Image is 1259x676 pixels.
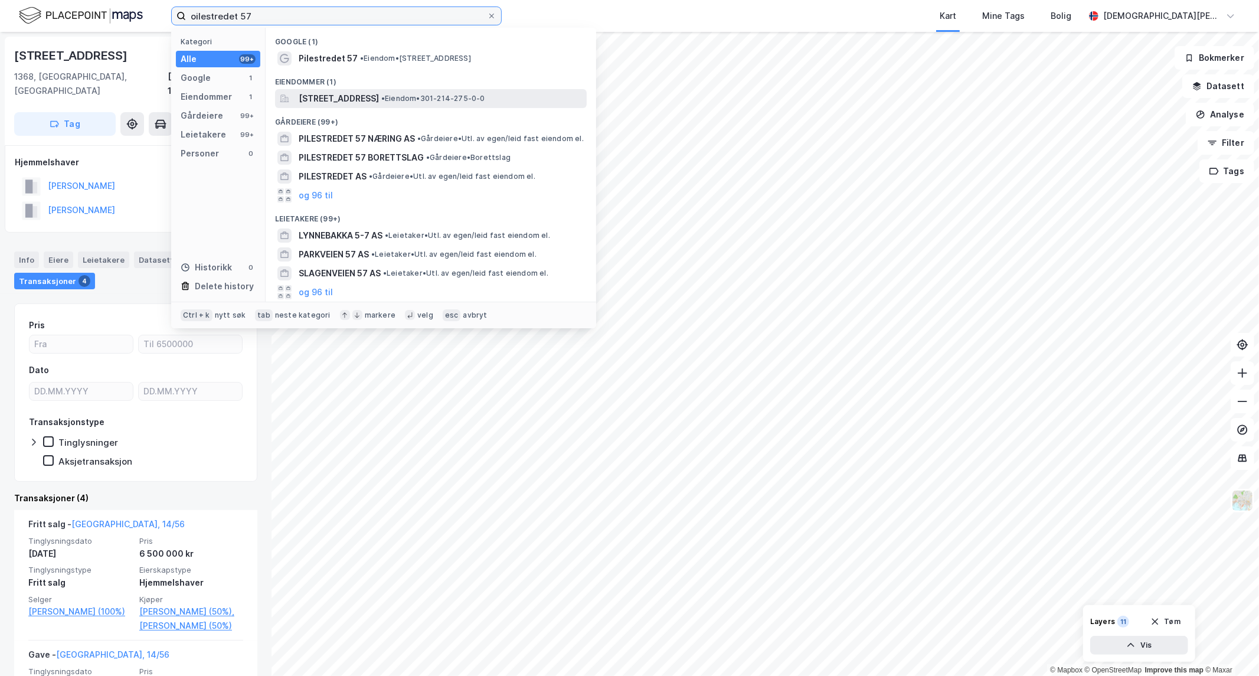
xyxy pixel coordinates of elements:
[1143,612,1188,631] button: Tøm
[30,335,133,353] input: Fra
[14,491,257,505] div: Transaksjoner (4)
[239,111,256,120] div: 99+
[28,605,132,619] a: [PERSON_NAME] (100%)
[28,565,132,575] span: Tinglysningstype
[426,153,511,162] span: Gårdeiere • Borettslag
[1085,666,1142,674] a: OpenStreetMap
[371,250,537,259] span: Leietaker • Utl. av egen/leid fast eiendom el.
[299,169,367,184] span: PILESTREDET AS
[239,54,256,64] div: 99+
[56,649,169,659] a: [GEOGRAPHIC_DATA], 14/56
[139,335,242,353] input: Til 6500000
[28,547,132,561] div: [DATE]
[383,269,387,277] span: •
[14,70,168,98] div: 1368, [GEOGRAPHIC_DATA], [GEOGRAPHIC_DATA]
[246,92,256,102] div: 1
[1090,617,1115,626] div: Layers
[255,309,273,321] div: tab
[381,94,485,103] span: Eiendom • 301-214-275-0-0
[134,252,178,268] div: Datasett
[71,519,185,529] a: [GEOGRAPHIC_DATA], 14/56
[28,648,169,667] div: Gave -
[186,7,487,25] input: Søk på adresse, matrikkel, gårdeiere, leietakere eller personer
[385,231,388,240] span: •
[383,269,548,278] span: Leietaker • Utl. av egen/leid fast eiendom el.
[1103,9,1221,23] div: [DEMOGRAPHIC_DATA][PERSON_NAME]
[181,146,219,161] div: Personer
[28,595,132,605] span: Selger
[1199,159,1254,183] button: Tags
[1145,666,1204,674] a: Improve this map
[266,68,596,89] div: Eiendommer (1)
[369,172,372,181] span: •
[365,311,395,320] div: markere
[29,363,49,377] div: Dato
[215,311,246,320] div: nytt søk
[246,149,256,158] div: 0
[299,92,379,106] span: [STREET_ADDRESS]
[266,28,596,49] div: Google (1)
[1090,636,1188,655] button: Vis
[1200,619,1259,676] div: Kontrollprogram for chat
[299,188,333,203] button: og 96 til
[299,266,381,280] span: SLAGENVEIEN 57 AS
[14,112,116,136] button: Tag
[275,311,331,320] div: neste kategori
[299,132,415,146] span: PILESTREDET 57 NÆRING AS
[360,54,364,63] span: •
[14,46,130,65] div: [STREET_ADDRESS]
[417,134,584,143] span: Gårdeiere • Utl. av egen/leid fast eiendom el.
[1186,103,1254,126] button: Analyse
[195,279,254,293] div: Delete history
[15,155,257,169] div: Hjemmelshaver
[1051,9,1071,23] div: Bolig
[299,51,358,66] span: Pilestredet 57
[239,130,256,139] div: 99+
[181,309,212,321] div: Ctrl + k
[139,536,243,546] span: Pris
[58,437,118,448] div: Tinglysninger
[299,247,369,262] span: PARKVEIEN 57 AS
[168,70,257,98] div: [GEOGRAPHIC_DATA], 14/56
[940,9,956,23] div: Kart
[246,73,256,83] div: 1
[44,252,73,268] div: Eiere
[28,536,132,546] span: Tinglysningsdato
[139,619,243,633] a: [PERSON_NAME] (50%)
[181,90,232,104] div: Eiendommer
[299,285,333,299] button: og 96 til
[58,456,132,467] div: Aksjetransaksjon
[1050,666,1083,674] a: Mapbox
[463,311,487,320] div: avbryt
[29,318,45,332] div: Pris
[29,415,104,429] div: Transaksjonstype
[1198,131,1254,155] button: Filter
[181,109,223,123] div: Gårdeiere
[443,309,461,321] div: esc
[181,128,226,142] div: Leietakere
[371,250,375,259] span: •
[982,9,1025,23] div: Mine Tags
[14,273,95,289] div: Transaksjoner
[360,54,471,63] span: Eiendom • [STREET_ADDRESS]
[19,5,143,26] img: logo.f888ab2527a4732fd821a326f86c7f29.svg
[79,275,90,287] div: 4
[1182,74,1254,98] button: Datasett
[1175,46,1254,70] button: Bokmerker
[28,576,132,590] div: Fritt salg
[139,383,242,400] input: DD.MM.YYYY
[139,576,243,590] div: Hjemmelshaver
[1200,619,1259,676] iframe: Chat Widget
[139,605,243,619] a: [PERSON_NAME] (50%),
[181,260,232,275] div: Historikk
[369,172,535,181] span: Gårdeiere • Utl. av egen/leid fast eiendom el.
[417,134,421,143] span: •
[246,263,256,272] div: 0
[78,252,129,268] div: Leietakere
[266,108,596,129] div: Gårdeiere (99+)
[299,151,424,165] span: PILESTREDET 57 BORETTSLAG
[426,153,430,162] span: •
[1117,616,1129,628] div: 11
[181,71,211,85] div: Google
[381,94,385,103] span: •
